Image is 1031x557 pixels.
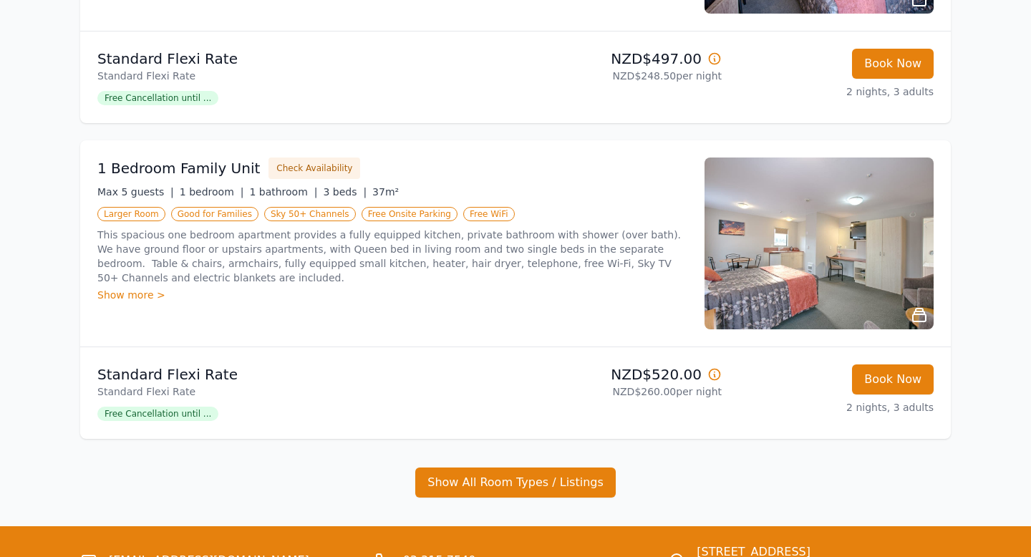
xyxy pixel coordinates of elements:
[97,186,174,198] span: Max 5 guests |
[264,207,356,221] span: Sky 50+ Channels
[323,186,367,198] span: 3 beds |
[521,364,722,384] p: NZD$520.00
[97,364,510,384] p: Standard Flexi Rate
[362,207,458,221] span: Free Onsite Parking
[97,407,218,421] span: Free Cancellation until ...
[521,69,722,83] p: NZD$248.50 per night
[521,384,722,399] p: NZD$260.00 per night
[249,186,317,198] span: 1 bathroom |
[180,186,244,198] span: 1 bedroom |
[852,49,934,79] button: Book Now
[733,84,934,99] p: 2 nights, 3 adults
[97,228,687,285] p: This spacious one bedroom apartment provides a fully equipped kitchen, private bathroom with show...
[372,186,399,198] span: 37m²
[97,69,510,83] p: Standard Flexi Rate
[521,49,722,69] p: NZD$497.00
[97,288,687,302] div: Show more >
[463,207,515,221] span: Free WiFi
[97,91,218,105] span: Free Cancellation until ...
[97,384,510,399] p: Standard Flexi Rate
[268,158,360,179] button: Check Availability
[852,364,934,394] button: Book Now
[97,158,260,178] h3: 1 Bedroom Family Unit
[733,400,934,415] p: 2 nights, 3 adults
[97,207,165,221] span: Larger Room
[415,468,616,498] button: Show All Room Types / Listings
[171,207,258,221] span: Good for Families
[97,49,510,69] p: Standard Flexi Rate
